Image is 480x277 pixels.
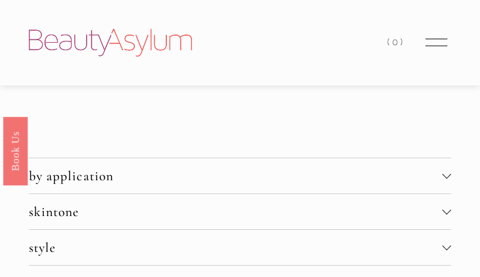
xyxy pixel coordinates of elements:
a: 0 items in cart [387,34,405,51]
span: by application [29,168,442,184]
img: Beauty Asylum | Bridal Hair &amp; Makeup Charlotte &amp; Atlanta [29,29,192,57]
button: by application [29,158,451,193]
span: ) [400,36,405,48]
span: skintone [29,204,442,220]
span: ( [387,36,392,48]
button: skintone [29,194,451,229]
span: style [29,239,442,256]
span: 0 [392,36,400,48]
a: Book Us [3,116,28,185]
button: style [29,230,451,265]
